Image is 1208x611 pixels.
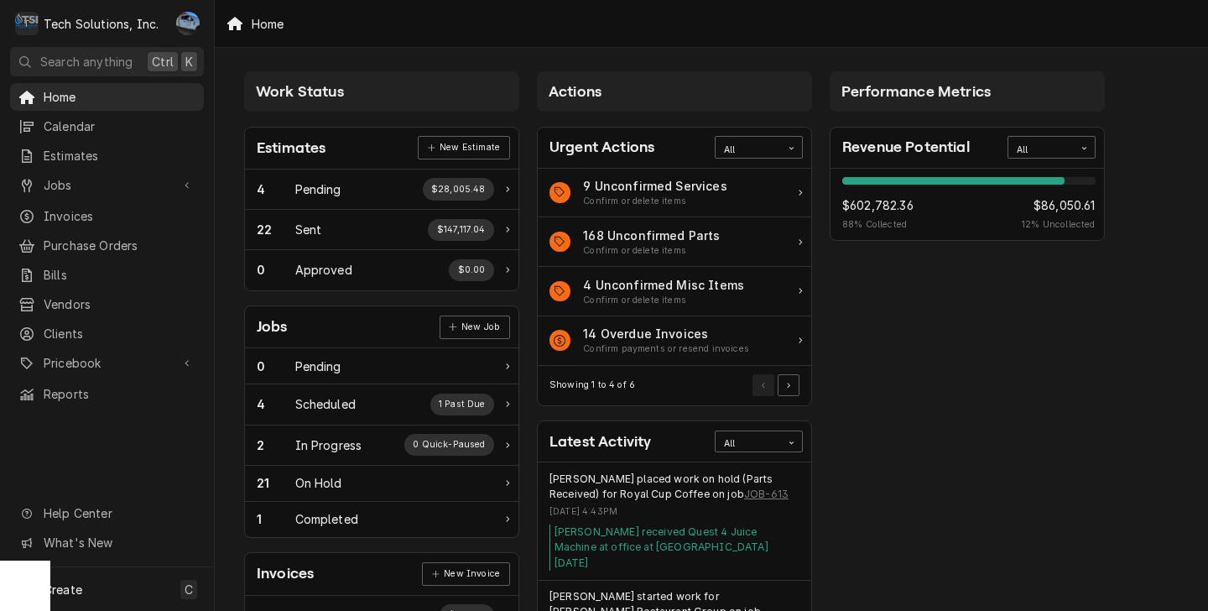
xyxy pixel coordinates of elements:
[15,12,39,35] div: T
[257,562,314,585] div: Card Title
[44,15,159,33] div: Tech Solutions, Inc.
[538,316,811,366] a: Action Item
[245,384,518,425] a: Work Status
[44,88,195,106] span: Home
[244,127,519,291] div: Card: Estimates
[549,505,799,519] div: Event Timestamp
[185,53,193,70] span: K
[724,144,773,157] div: All
[724,437,773,451] div: All
[830,169,1104,241] div: Card Data
[583,244,720,258] div: Action Item Suggestion
[10,232,204,259] a: Purchase Orders
[1022,196,1095,214] span: $86,050.61
[842,218,914,232] span: 88 % Collected
[418,136,509,159] a: New Estimate
[538,421,811,462] div: Card Header
[842,177,1096,232] div: Revenue Potential Details
[44,354,170,372] span: Pricebook
[830,71,1105,112] div: Card Column Header
[257,137,325,159] div: Card Title
[841,83,991,100] span: Performance Metrics
[423,178,495,200] div: Work Status Supplemental Data
[10,320,204,347] a: Clients
[10,349,204,377] a: Go to Pricebook
[10,529,204,556] a: Go to What's New
[549,83,601,100] span: Actions
[44,534,194,551] span: What's New
[538,128,811,169] div: Card Header
[715,431,803,452] div: Card Data Filter Control
[830,128,1104,169] div: Card Header
[44,237,195,254] span: Purchase Orders
[830,127,1105,242] div: Card: Revenue Potential
[245,348,518,384] a: Work Status
[295,180,341,198] div: Work Status Title
[245,502,518,537] a: Work Status
[10,380,204,408] a: Reports
[44,385,195,403] span: Reports
[830,112,1105,288] div: Card Column Content
[295,261,352,279] div: Work Status Title
[44,176,170,194] span: Jobs
[549,431,651,453] div: Card Title
[44,504,194,522] span: Help Center
[44,295,195,313] span: Vendors
[1017,144,1065,157] div: All
[538,267,811,316] a: Action Item
[245,250,518,290] a: Work Status
[1008,136,1096,158] div: Card Data Filter Control
[549,525,799,571] div: Event Message
[538,366,811,405] div: Card Footer: Pagination
[245,170,518,290] div: Card Data
[244,71,519,112] div: Card Column Header
[549,472,799,503] div: Event String
[295,395,356,413] div: Work Status Title
[44,147,195,164] span: Estimates
[257,261,295,279] div: Work Status Count
[842,196,914,214] span: $602,782.36
[404,434,494,456] div: Work Status Supplemental Data
[418,136,509,159] div: Card Link Button
[257,221,295,238] div: Work Status Count
[245,306,518,348] div: Card Header
[842,136,970,159] div: Card Title
[257,180,295,198] div: Work Status Count
[830,169,1104,241] div: Revenue Potential
[44,117,195,135] span: Calendar
[245,426,518,466] a: Work Status
[256,83,344,100] span: Work Status
[583,276,744,294] div: Action Item Title
[152,53,174,70] span: Ctrl
[537,71,812,112] div: Card Column Header
[549,472,799,571] div: Event Details
[245,170,518,210] a: Work Status
[245,466,518,502] a: Work Status
[44,325,195,342] span: Clients
[10,202,204,230] a: Invoices
[10,290,204,318] a: Vendors
[244,305,519,538] div: Card: Jobs
[583,227,720,244] div: Action Item Title
[245,128,518,170] div: Card Header
[752,374,774,396] button: Go to Previous Page
[538,462,811,580] div: Event
[245,210,518,250] a: Work Status
[538,169,811,218] a: Action Item
[538,217,811,267] a: Action Item
[778,374,799,396] button: Go to Next Page
[750,374,800,396] div: Pagination Controls
[257,474,295,492] div: Work Status Count
[549,136,654,159] div: Card Title
[422,562,509,586] a: New Invoice
[245,553,518,595] div: Card Header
